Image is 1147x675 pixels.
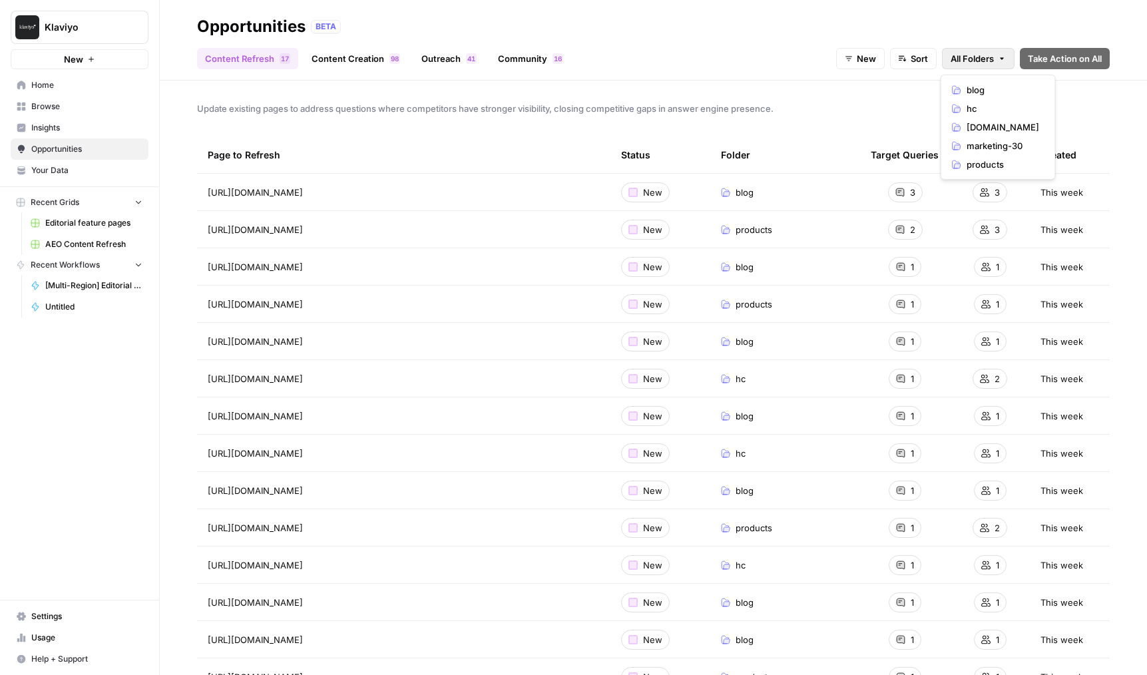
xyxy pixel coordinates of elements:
span: This week [1040,559,1083,572]
span: 1 [996,298,999,311]
button: Help + Support [11,648,148,670]
span: [URL][DOMAIN_NAME] [208,372,303,385]
span: Recent Grids [31,196,79,208]
span: [URL][DOMAIN_NAME] [208,484,303,497]
span: [URL][DOMAIN_NAME] [208,559,303,572]
span: products [736,521,772,535]
span: AEO Content Refresh [45,238,142,250]
span: This week [1040,335,1083,348]
span: Klaviyo [45,21,125,34]
span: 3 [910,186,915,199]
span: 7 [285,53,289,64]
span: 1 [911,633,914,646]
div: BETA [311,20,341,33]
div: Opportunities [197,16,306,37]
span: Untitled [45,301,142,313]
div: 98 [389,53,400,64]
span: 2 [995,372,1000,385]
span: [Multi-Region] Editorial feature page [45,280,142,292]
span: [URL][DOMAIN_NAME] [208,521,303,535]
span: 1 [996,409,999,423]
span: [URL][DOMAIN_NAME] [208,223,303,236]
span: blog [736,335,754,348]
span: New [643,596,662,609]
div: Folder [721,136,750,173]
span: 4 [467,53,471,64]
button: New [836,48,885,69]
span: Help + Support [31,653,142,665]
span: 1 [996,596,999,609]
span: 1 [471,53,475,64]
span: New [643,447,662,460]
span: Opportunities [31,143,142,155]
span: products [967,158,1039,171]
button: Sort [890,48,937,69]
span: New [643,633,662,646]
div: Created [1040,136,1076,173]
span: products [736,298,772,311]
span: This week [1040,633,1083,646]
a: Settings [11,606,148,627]
span: hc [967,102,1039,115]
span: 1 [996,260,999,274]
span: New [643,223,662,236]
span: 1 [911,596,914,609]
span: Editorial feature pages [45,217,142,229]
span: 8 [395,53,399,64]
button: New [11,49,148,69]
span: New [643,260,662,274]
a: Editorial feature pages [25,212,148,234]
div: 41 [466,53,477,64]
span: blog [736,596,754,609]
span: 1 [996,559,999,572]
span: 1 [911,521,914,535]
span: Usage [31,632,142,644]
span: 1 [996,447,999,460]
span: blog [967,83,1039,97]
span: [URL][DOMAIN_NAME] [208,335,303,348]
a: Untitled [25,296,148,318]
span: This week [1040,447,1083,460]
span: hc [736,559,746,572]
span: 1 [911,409,914,423]
span: New [64,53,83,66]
a: Home [11,75,148,96]
button: All Folders [942,48,1015,69]
span: This week [1040,484,1083,497]
button: Take Action on All [1020,48,1110,69]
span: marketing-30 [967,139,1039,152]
span: 9 [391,53,395,64]
span: 1 [911,260,914,274]
span: 2 [995,521,1000,535]
span: This week [1040,186,1083,199]
span: New [643,372,662,385]
a: Community16 [490,48,571,69]
span: Your Data [31,164,142,176]
a: [Multi-Region] Editorial feature page [25,275,148,296]
span: [URL][DOMAIN_NAME] [208,447,303,460]
a: Insights [11,117,148,138]
span: 1 [554,53,558,64]
span: Home [31,79,142,91]
span: Take Action on All [1028,52,1102,65]
span: New [643,559,662,572]
span: This week [1040,260,1083,274]
span: blog [736,186,754,199]
span: 1 [281,53,285,64]
span: [URL][DOMAIN_NAME] [208,186,303,199]
a: Your Data [11,160,148,181]
span: 1 [911,447,914,460]
span: This week [1040,372,1083,385]
span: 1 [911,372,914,385]
div: 16 [553,53,563,64]
span: Recent Workflows [31,259,100,271]
span: Update existing pages to address questions where competitors have stronger visibility, closing co... [197,102,1110,115]
span: New [643,335,662,348]
span: 1 [911,484,914,497]
span: Settings [31,610,142,622]
span: 3 [995,223,1000,236]
span: 6 [558,53,562,64]
a: Opportunities [11,138,148,160]
a: AEO Content Refresh [25,234,148,255]
span: Browse [31,101,142,112]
